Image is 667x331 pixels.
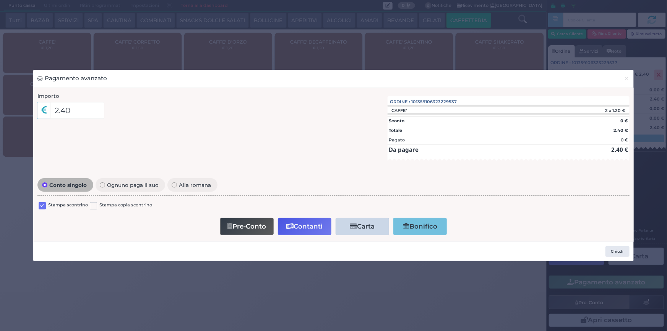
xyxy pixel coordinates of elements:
button: Chiudi [620,70,633,87]
span: Ognuno paga il suo [105,182,161,188]
strong: 2.40 € [611,146,628,153]
label: Stampa copia scontrino [99,202,152,209]
strong: 2.40 € [613,128,628,133]
button: Bonifico [393,218,447,235]
label: Stampa scontrino [48,202,88,209]
span: Conto singolo [47,182,89,188]
div: Pagato [389,137,405,143]
span: 101359106323229537 [412,99,457,105]
button: Chiudi [605,246,630,257]
strong: Sconto [389,118,404,123]
h3: Pagamento avanzato [37,74,107,83]
span: Ordine : [390,99,411,105]
div: 2 x 1.20 € [569,108,629,113]
strong: Da pagare [389,146,419,153]
label: Importo [37,92,59,100]
span: × [625,74,630,83]
button: Contanti [278,218,331,235]
button: Carta [336,218,389,235]
div: CAFFE' [388,108,411,113]
span: Alla romana [177,182,213,188]
div: 0 € [621,137,628,143]
button: Pre-Conto [220,218,274,235]
strong: 0 € [620,118,628,123]
input: Es. 30.99 [50,102,105,119]
strong: Totale [389,128,402,133]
